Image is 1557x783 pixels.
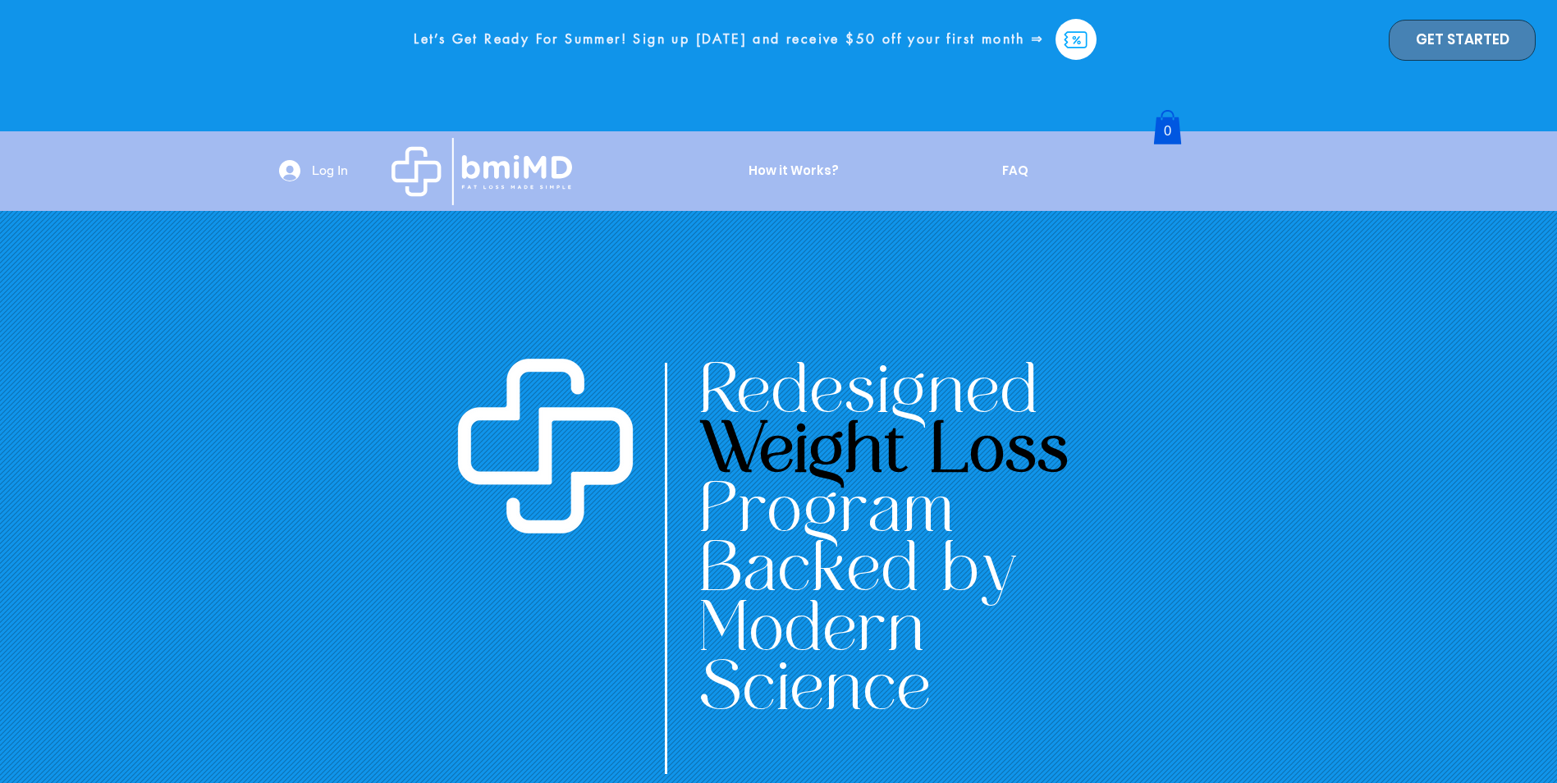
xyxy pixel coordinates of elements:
span: Weight Loss [698,415,1069,477]
a: FAQ [920,150,1111,191]
a: GET STARTED [1389,20,1536,61]
span: Let’s Get Ready For Summer! Sign up [DATE] and receive $50 off your first month ⇒ [414,30,1043,48]
span: GET STARTED [1416,30,1509,50]
p: FAQ [994,150,1037,191]
img: Artboard 60.png [455,355,636,537]
text: 0 [1163,123,1170,139]
a: Discount [1056,19,1097,60]
iframe: Embedded Content [477,558,608,671]
a: How it Works? [667,150,920,191]
button: Log In [268,155,359,186]
span: Program Backed by Modern Science [698,475,1019,716]
nav: Site [667,150,1111,191]
p: How it Works? [740,150,847,191]
span: Log In [306,162,354,180]
span: Redesigned [698,356,1038,418]
a: Cart with 0 items [1153,110,1182,144]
